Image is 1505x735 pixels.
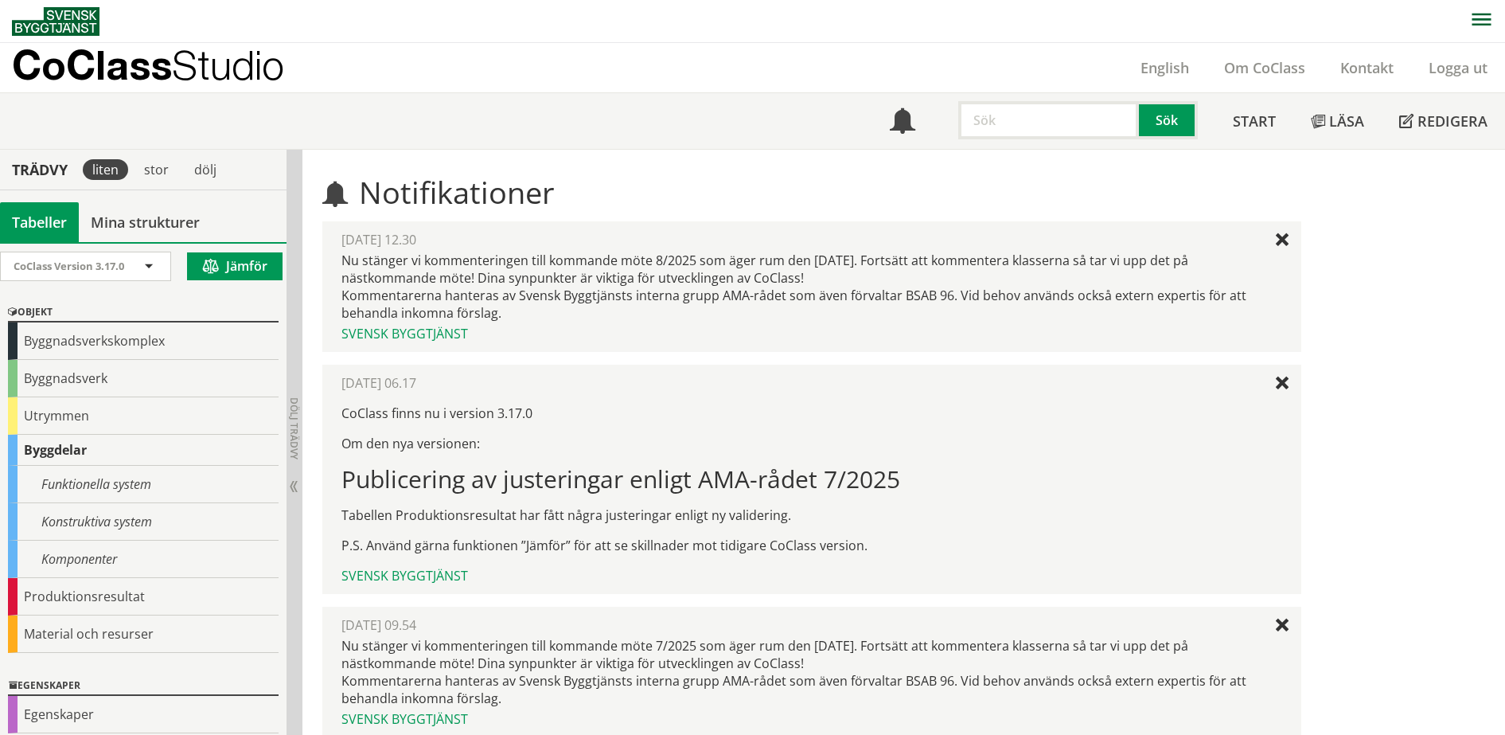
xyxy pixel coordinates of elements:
[172,41,284,88] span: Studio
[8,677,279,696] div: Egenskaper
[12,56,284,74] p: CoClass
[341,435,1281,452] p: Om den nya versionen:
[185,159,226,180] div: dölj
[3,161,76,178] div: Trädvy
[79,202,212,242] a: Mina strukturer
[1123,58,1207,77] a: English
[1139,101,1198,139] button: Sök
[341,465,1281,494] h1: Publicering av justeringar enligt AMA-rådet 7/2025
[1411,58,1505,77] a: Logga ut
[341,637,1281,707] div: Nu stänger vi kommenteringen till kommande möte 7/2025 som äger rum den [DATE]. Fortsätt att komm...
[341,325,1281,342] div: Svensk Byggtjänst
[341,616,416,634] span: [DATE] 09.54
[1233,111,1276,131] span: Start
[135,159,178,180] div: stor
[1293,93,1382,149] a: Läsa
[287,397,301,459] span: Dölj trädvy
[8,578,279,616] div: Produktionsresultat
[8,360,279,397] div: Byggnadsverk
[8,397,279,435] div: Utrymmen
[1207,58,1323,77] a: Om CoClass
[341,537,1281,554] p: P.S. Använd gärna funktionen ”Jämför” för att se skillnader mot tidigare CoClass version.
[12,7,99,36] img: Svensk Byggtjänst
[8,435,279,466] div: Byggdelar
[8,616,279,653] div: Material och resurser
[8,323,279,360] div: Byggnadsverkskomplex
[341,374,416,392] span: [DATE] 06.17
[12,43,318,92] a: CoClassStudio
[8,503,279,541] div: Konstruktiva system
[341,252,1281,322] div: Nu stänger vi kommenteringen till kommande möte 8/2025 som äger rum den [DATE]. Fortsätt att komm...
[341,231,416,248] span: [DATE] 12.30
[341,567,1281,584] div: Svensk Byggtjänst
[341,710,1281,728] div: Svensk Byggtjänst
[341,405,1281,422] p: CoClass finns nu i version 3.17.0
[958,101,1139,139] input: Sök
[8,541,279,578] div: Komponenter
[187,252,283,280] button: Jämför
[1329,111,1364,131] span: Läsa
[1417,111,1487,131] span: Redigera
[890,110,915,135] span: Notifikationer
[8,466,279,503] div: Funktionella system
[8,696,279,733] div: Egenskaper
[1382,93,1505,149] a: Redigera
[341,506,1281,524] p: Tabellen Produktionsresultat har fått några justeringar enligt ny validering.
[322,174,1300,209] h1: Notifikationer
[1215,93,1293,149] a: Start
[83,159,128,180] div: liten
[1323,58,1411,77] a: Kontakt
[8,303,279,323] div: Objekt
[14,259,124,273] span: CoClass Version 3.17.0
